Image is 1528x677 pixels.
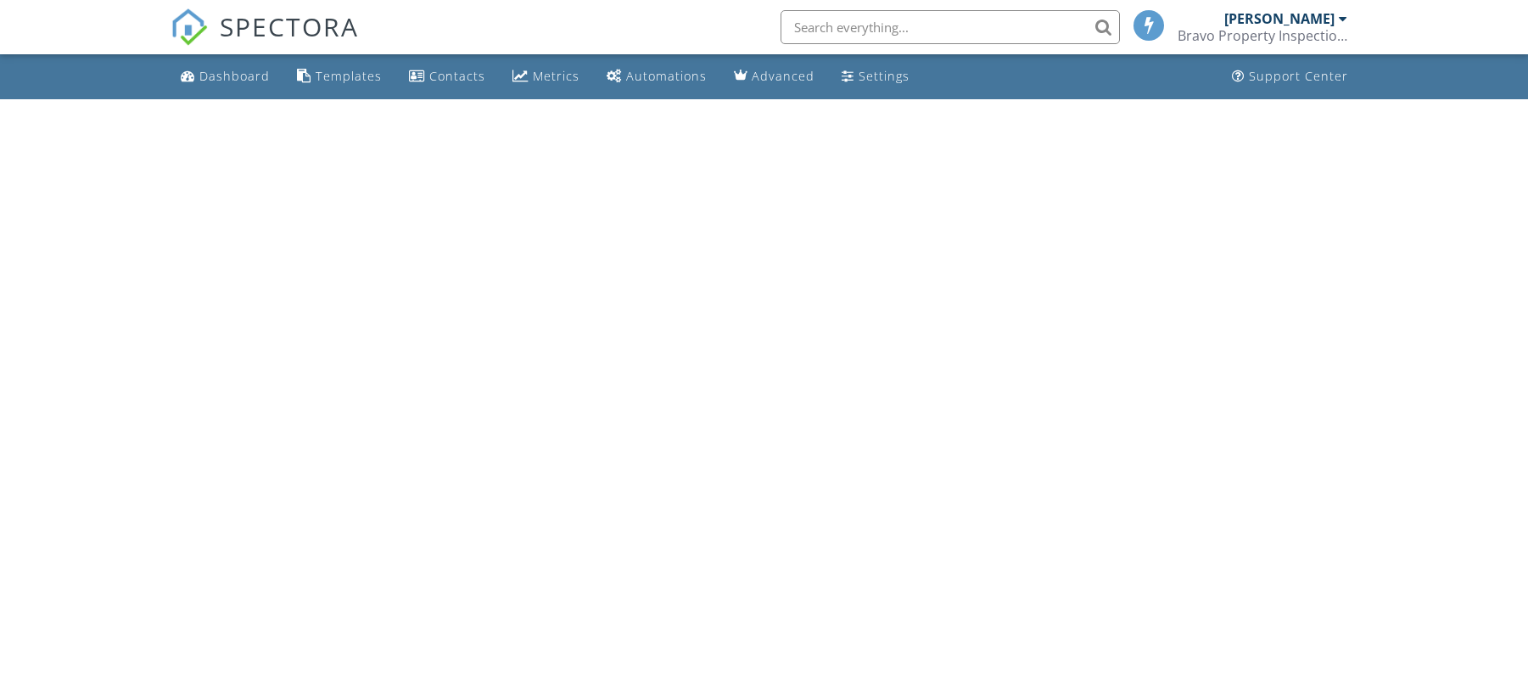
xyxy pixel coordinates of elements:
[429,68,485,84] div: Contacts
[1249,68,1348,84] div: Support Center
[626,68,707,84] div: Automations
[533,68,579,84] div: Metrics
[171,23,359,59] a: SPECTORA
[859,68,910,84] div: Settings
[290,61,389,92] a: Templates
[171,8,208,46] img: The Best Home Inspection Software - Spectora
[316,68,382,84] div: Templates
[727,61,821,92] a: Advanced
[1178,27,1347,44] div: Bravo Property Inspections
[199,68,270,84] div: Dashboard
[600,61,714,92] a: Automations (Basic)
[1224,10,1335,27] div: [PERSON_NAME]
[220,8,359,44] span: SPECTORA
[752,68,814,84] div: Advanced
[1225,61,1355,92] a: Support Center
[781,10,1120,44] input: Search everything...
[402,61,492,92] a: Contacts
[835,61,916,92] a: Settings
[506,61,586,92] a: Metrics
[174,61,277,92] a: Dashboard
